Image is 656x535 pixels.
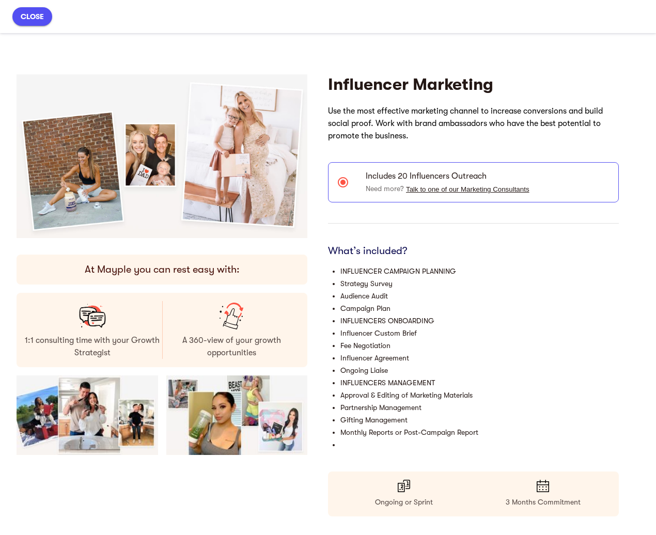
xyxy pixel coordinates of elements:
[21,187,274,197] span: A plan to align influencer initiatives to company goals and objectives.
[476,496,611,508] p: 3 Months Commitment
[366,170,610,182] span: Includes 20 Influencers Outreach
[33,263,291,276] h6: At Mayple you can rest easy with:
[21,10,44,23] span: close
[17,375,158,455] img: 1038_99d466d901
[21,200,299,222] span: This is meant to be approved by the client to ensure that actionable KPIs are set.
[21,154,300,188] span: An agreement that outlines the nature of the partnership and deliverables. It is legally binding ...
[340,376,619,389] li: INFLUENCERS MANAGEMENT
[340,302,619,314] li: Campaign Plan
[340,314,619,327] li: INFLUENCERS ONBOARDING
[21,130,291,151] span: In some instances development of curated experiences such as packaging, cards, etc.
[166,375,308,455] img: 1039_f133a5f712
[328,244,619,258] h6: What’s included?
[21,241,270,263] span: A monthly report detailing progress or a post-campaign report upon completion of the campaign or ...
[21,88,280,110] span: A survey of your current digital marketing and social media strategy to ensure alignment
[21,179,287,201] span: The client is responsible for delivery costs, product/service as well as any additional costs ass...
[340,277,619,290] li: Strategy Survey
[328,74,619,95] h4: Influencer Marketing
[340,265,619,277] li: INFLUENCER CAMPAIGN PLANNING
[21,30,280,52] span: For paid partnership, every detail including messaging and brief will be carefully developed with...
[21,291,274,312] span: An expert will work alongside the client to review all of the assets and messaging prior to publi...
[340,364,619,376] li: Ongoing Liaise
[25,334,160,359] p: 1:1 consulting time with your Growth Strategist
[340,426,619,438] li: Monthly Reports or Post-Campaign Report
[21,30,247,40] span: A branded brief to send to influencers introducing your brand.
[340,389,619,401] li: Approval & Editing of Marketing Materials
[340,414,619,426] li: Gifting Management
[21,229,297,250] span: Ongoing communication with influencers to both maintain contact but also to assist with any reque...
[21,154,289,176] span: Coordinate all of the efforts including managing addresses, delivery, and follow-up.
[21,55,294,77] span: The expert will manage the project as well as ensure that the partnership is following an agreed ...
[340,327,619,339] li: Influencer Custom Brief
[164,334,300,359] p: A 360-view of your growth opportunities
[366,184,529,193] span: Need more?
[340,290,619,302] li: Audience Audit
[336,496,472,508] p: Ongoing or Sprint
[328,101,619,146] iframe: mayple-rich-text-viewer
[340,339,619,352] li: Fee Negotiation
[406,185,529,193] button: Talk to one of our Marketing Consultants
[21,117,238,127] span: Coordination of product/service experience for influencers.
[340,352,619,364] li: Influencer Agreement
[21,43,292,77] span: This resource is meant to provide key messaging, hashtags, company info, social tag, and any othe...
[12,7,52,26] button: close
[340,401,619,414] li: Partnership Management
[21,117,286,151] span: In the instances of usage rights or paid partnership, all of the terms and deliverables will be n...
[21,316,261,325] span: The review process will be conducted and managed by the expert.
[21,113,292,147] span: In order to target the ideal influencer, audience understanding is key. Therefore an analysis of ...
